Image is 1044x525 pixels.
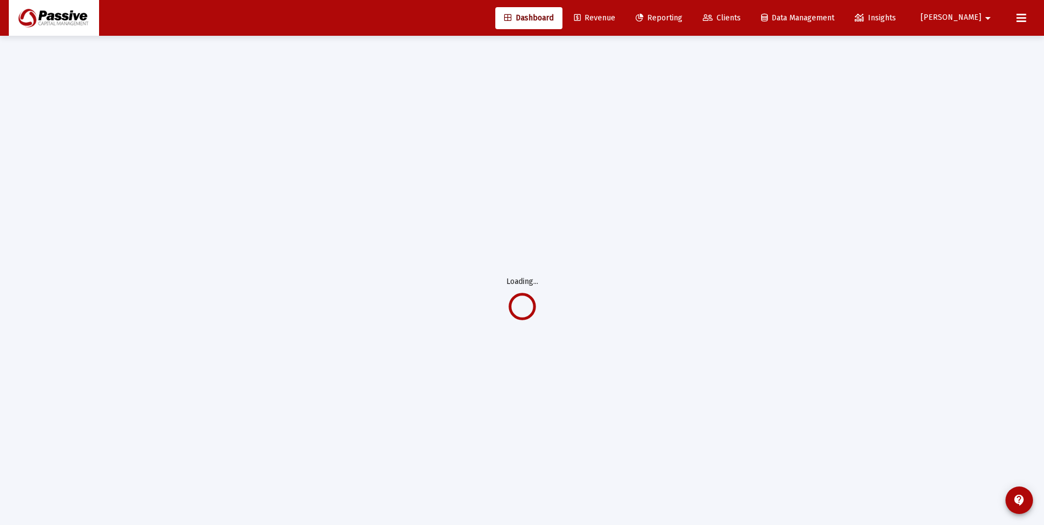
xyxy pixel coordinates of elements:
a: Reporting [627,7,691,29]
a: Dashboard [495,7,562,29]
button: [PERSON_NAME] [908,7,1008,29]
a: Revenue [565,7,624,29]
span: Revenue [574,13,615,23]
mat-icon: arrow_drop_down [981,7,994,29]
a: Clients [694,7,750,29]
mat-icon: contact_support [1013,494,1026,507]
span: Reporting [636,13,682,23]
img: Dashboard [17,7,91,29]
span: Clients [703,13,741,23]
span: Dashboard [504,13,554,23]
a: Insights [846,7,905,29]
a: Data Management [752,7,843,29]
span: [PERSON_NAME] [921,13,981,23]
span: Insights [855,13,896,23]
span: Data Management [761,13,834,23]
